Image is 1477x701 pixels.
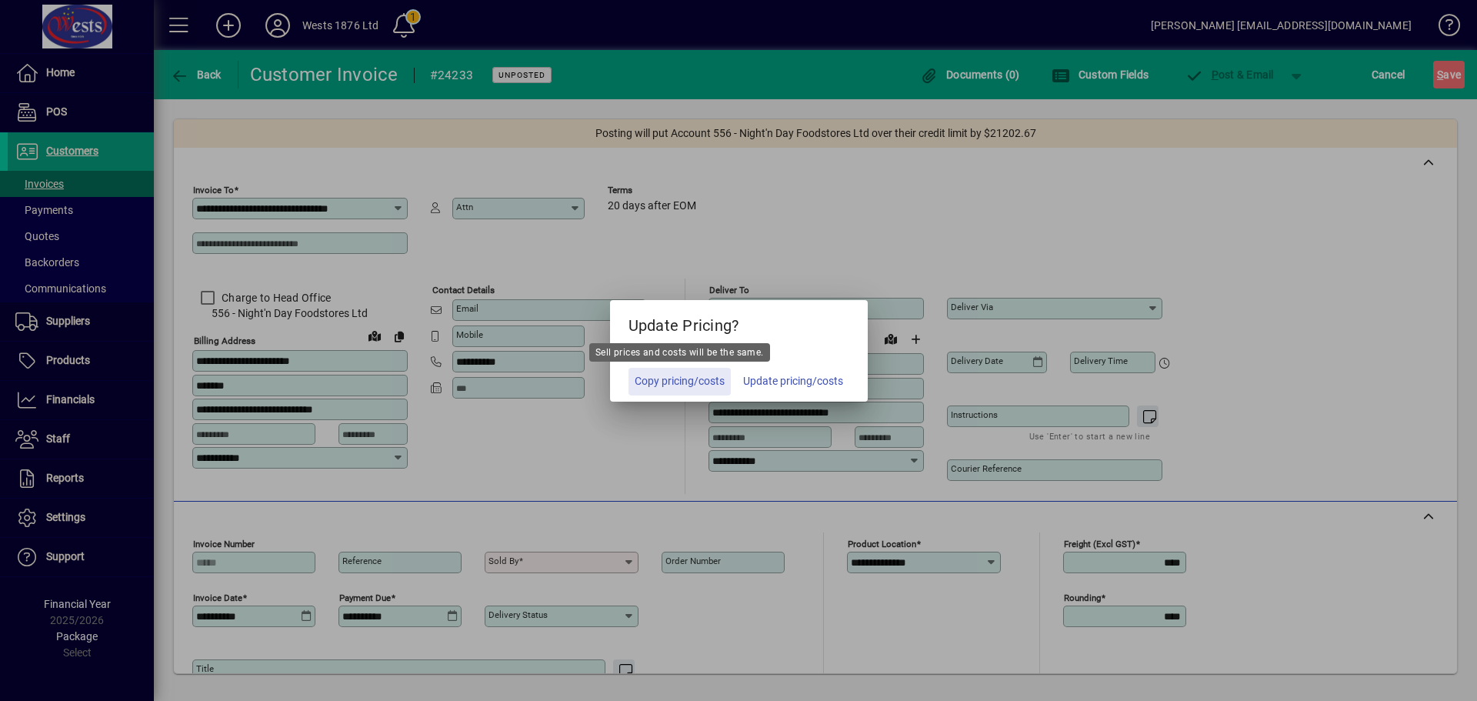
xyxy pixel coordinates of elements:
[743,373,843,389] span: Update pricing/costs
[737,368,849,396] button: Update pricing/costs
[635,373,725,389] span: Copy pricing/costs
[628,368,731,396] button: Copy pricing/costs
[610,300,868,345] h5: Update Pricing?
[589,343,770,362] div: Sell prices and costs will be the same.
